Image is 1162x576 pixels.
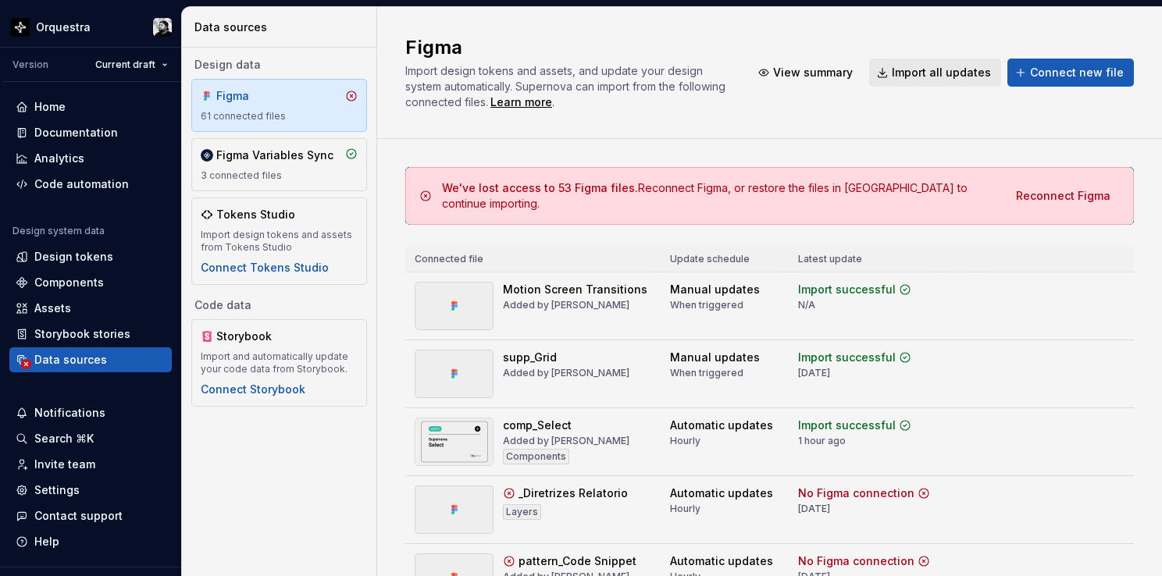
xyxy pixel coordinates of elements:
[34,249,113,265] div: Design tokens
[9,146,172,171] a: Analytics
[1030,65,1124,80] span: Connect new file
[9,426,172,451] button: Search ⌘K
[34,534,59,549] div: Help
[503,350,557,365] div: supp_Grid
[216,207,295,222] div: Tokens Studio
[670,485,773,501] div: Automatic updates
[153,18,172,37] img: Lucas Angelo Marim
[9,478,172,503] a: Settings
[191,79,367,132] a: Figma61 connected files
[34,457,95,472] div: Invite team
[9,503,172,528] button: Contact support
[773,65,853,80] span: View summary
[9,347,172,372] a: Data sources
[442,180,996,212] div: Reconnect Figma, or restore the files in [GEOGRAPHIC_DATA] to continue importing.
[670,435,700,447] div: Hourly
[201,110,358,123] div: 61 connected files
[201,229,358,254] div: Import design tokens and assets from Tokens Studio
[798,350,896,365] div: Import successful
[12,59,48,71] div: Version
[34,508,123,524] div: Contact support
[661,247,788,272] th: Update schedule
[503,299,629,311] div: Added by [PERSON_NAME]
[34,176,129,192] div: Code automation
[670,418,773,433] div: Automatic updates
[34,352,107,368] div: Data sources
[88,54,175,76] button: Current draft
[9,322,172,347] a: Storybook stories
[191,297,367,313] div: Code data
[503,435,629,447] div: Added by [PERSON_NAME]
[798,418,896,433] div: Import successful
[798,485,914,501] div: No Figma connection
[191,197,367,285] a: Tokens StudioImport design tokens and assets from Tokens StudioConnect Tokens Studio
[36,20,91,35] div: Orquestra
[503,504,541,520] div: Layers
[503,449,569,464] div: Components
[34,482,80,498] div: Settings
[9,244,172,269] a: Design tokens
[519,485,628,501] div: _Diretrizes Relatorio
[9,400,172,425] button: Notifications
[405,35,732,60] h2: Figma
[201,350,358,375] div: Import and automatically update your code data from Storybook.
[798,299,815,311] div: N/A
[194,20,370,35] div: Data sources
[503,367,629,379] div: Added by [PERSON_NAME]
[405,247,661,272] th: Connected file
[34,300,71,316] div: Assets
[750,59,863,87] button: View summary
[34,431,94,446] div: Search ⌘K
[798,503,830,515] div: [DATE]
[12,225,105,237] div: Design system data
[798,435,846,447] div: 1 hour ago
[191,57,367,73] div: Design data
[191,138,367,191] a: Figma Variables Sync3 connected files
[201,169,358,182] div: 3 connected files
[9,452,172,477] a: Invite team
[1007,59,1134,87] button: Connect new file
[9,120,172,145] a: Documentation
[11,18,30,37] img: 2d16a307-6340-4442-b48d-ad77c5bc40e7.png
[503,282,647,297] div: Motion Screen Transitions
[670,553,773,569] div: Automatic updates
[191,319,367,407] a: StorybookImport and automatically update your code data from Storybook.Connect Storybook
[216,329,291,344] div: Storybook
[1006,182,1121,210] button: Reconnect Figma
[869,59,1001,87] button: Import all updates
[95,59,155,71] span: Current draft
[9,296,172,321] a: Assets
[34,275,104,290] div: Components
[503,418,572,433] div: comp_Select
[34,326,130,342] div: Storybook stories
[670,503,700,515] div: Hourly
[1016,188,1110,204] span: Reconnect Figma
[442,181,638,194] span: We've lost access to 53 Figma files.
[34,151,84,166] div: Analytics
[34,405,105,421] div: Notifications
[789,247,942,272] th: Latest update
[670,282,760,297] div: Manual updates
[490,94,552,110] a: Learn more
[798,282,896,297] div: Import successful
[9,172,172,197] a: Code automation
[670,367,743,379] div: When triggered
[34,99,66,115] div: Home
[670,299,743,311] div: When triggered
[9,94,172,119] a: Home
[216,88,291,104] div: Figma
[9,529,172,554] button: Help
[201,260,329,276] button: Connect Tokens Studio
[216,148,333,163] div: Figma Variables Sync
[34,125,118,140] div: Documentation
[798,553,914,569] div: No Figma connection
[488,97,554,108] span: .
[405,64,729,108] span: Import design tokens and assets, and update your design system automatically. Supernova can impor...
[798,367,830,379] div: [DATE]
[9,270,172,295] a: Components
[670,350,760,365] div: Manual updates
[201,382,305,397] button: Connect Storybook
